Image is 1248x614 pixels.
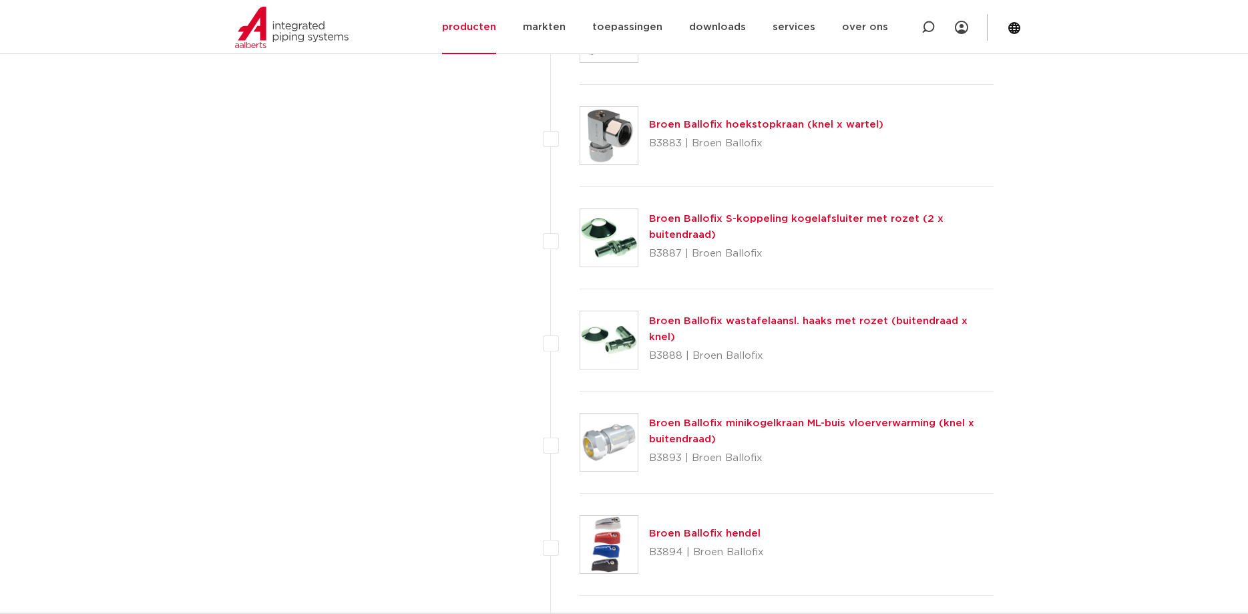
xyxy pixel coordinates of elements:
a: Broen Ballofix wastafelaansl. haaks met rozet (buitendraad x knel) [649,316,968,342]
img: Thumbnail for Broen Ballofix hoekstopkraan (knel x wartel) [580,107,638,164]
p: B3894 | Broen Ballofix [649,542,764,563]
p: B3888 | Broen Ballofix [649,345,994,367]
p: B3883 | Broen Ballofix [649,133,883,154]
a: Broen Ballofix S-koppeling kogelafsluiter met rozet (2 x buitendraad) [649,214,944,240]
p: B3887 | Broen Ballofix [649,243,994,265]
img: Thumbnail for Broen Ballofix S-koppeling kogelafsluiter met rozet (2 x buitendraad) [580,209,638,267]
img: Thumbnail for Broen Ballofix hendel [580,516,638,573]
img: Thumbnail for Broen Ballofix wastafelaansl. haaks met rozet (buitendraad x knel) [580,311,638,369]
a: Broen Ballofix hoekstopkraan (knel x wartel) [649,120,883,130]
a: Broen Ballofix minikogelkraan ML-buis vloerverwarming (knel x buitendraad) [649,418,974,444]
p: B3893 | Broen Ballofix [649,448,994,469]
a: Broen Ballofix hendel [649,528,761,539]
img: Thumbnail for Broen Ballofix minikogelkraan ML-buis vloerverwarming (knel x buitendraad) [580,414,638,471]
